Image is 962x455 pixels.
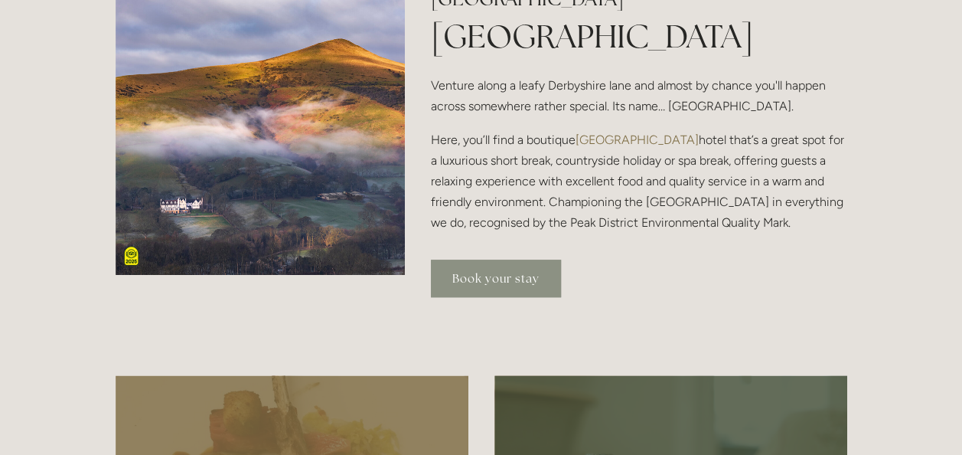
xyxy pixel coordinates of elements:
[431,75,846,116] p: Venture along a leafy Derbyshire lane and almost by chance you'll happen across somewhere rather ...
[431,260,561,297] a: Book your stay
[431,129,846,234] p: Here, you’ll find a boutique hotel that’s a great spot for a luxurious short break, countryside h...
[576,133,699,147] a: [GEOGRAPHIC_DATA]
[431,14,846,59] h1: [GEOGRAPHIC_DATA]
